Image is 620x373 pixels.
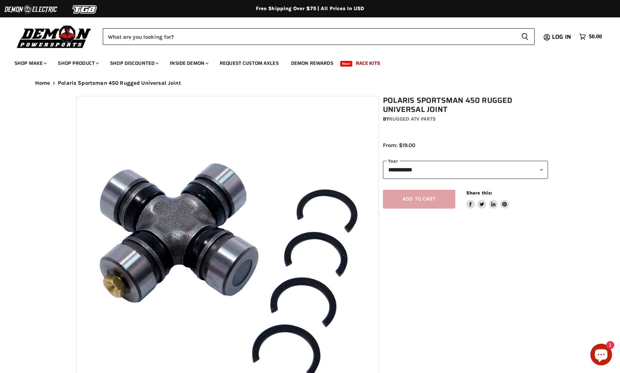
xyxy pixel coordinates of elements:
img: TGB Logo 2 [58,3,112,16]
img: Demon Electric Logo 2 [4,3,58,16]
a: Request Custom Axles [214,56,284,71]
span: Share this: [466,190,492,196]
span: Log in [552,32,571,41]
a: Shop Make [9,56,51,71]
h1: Polaris Sportsman 450 Rugged Universal Joint [383,96,548,114]
ul: Main menu [9,53,600,71]
button: Search [515,28,535,45]
form: Product [103,28,535,45]
a: Home [35,80,50,86]
span: Polaris Sportsman 450 Rugged Universal Joint [58,80,181,86]
div: Free Shipping Over $75 | All Prices In USD [21,5,600,12]
inbox-online-store-chat: Shopify online store chat [588,344,614,367]
a: Shop Discounted [105,56,163,71]
a: Log in [549,34,575,40]
a: Inside Demon [164,56,213,71]
input: Search [103,28,515,45]
aside: Share this: [466,190,509,209]
nav: Breadcrumbs [21,80,600,86]
span: From: $19.00 [383,142,415,148]
a: $0.00 [575,32,606,42]
a: Demon Rewards [286,56,339,71]
img: Demon Powersports [14,24,94,49]
span: New! [340,61,353,67]
div: by [383,115,548,123]
select: year [383,161,548,179]
span: $0.00 [589,33,602,40]
a: Shop Product [52,56,103,71]
a: Race Kits [350,56,385,71]
a: Rugged ATV Parts [389,116,436,122]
